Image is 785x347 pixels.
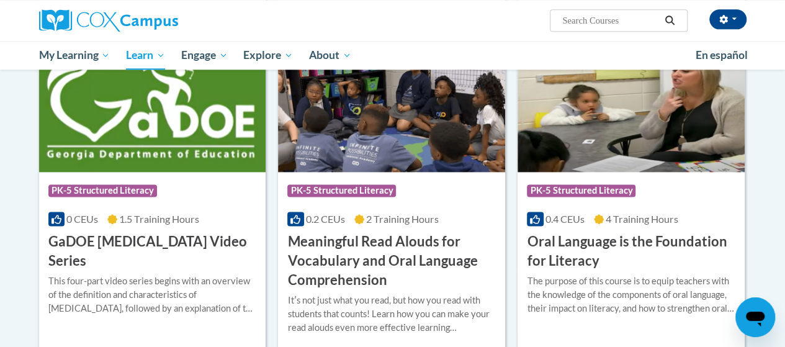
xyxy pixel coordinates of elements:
span: PK-5 Structured Literacy [527,184,635,197]
span: 4 Training Hours [606,213,678,225]
span: 2 Training Hours [366,213,439,225]
div: The purpose of this course is to equip teachers with the knowledge of the components of oral lang... [527,274,735,315]
img: Cox Campus [39,9,178,32]
div: Main menu [30,41,756,70]
h3: Meaningful Read Alouds for Vocabulary and Oral Language Comprehension [287,232,496,289]
div: This four-part video series begins with an overview of the definition and characteristics of [MED... [48,274,257,315]
span: En español [696,48,748,61]
div: Itʹs not just what you read, but how you read with students that counts! Learn how you can make y... [287,294,496,335]
a: En español [688,42,756,68]
a: Cox Campus [39,9,262,32]
input: Search Courses [561,13,660,28]
span: 0.2 CEUs [306,213,345,225]
button: Search [660,13,679,28]
span: 1.5 Training Hours [119,213,199,225]
a: Explore [235,41,301,70]
span: Learn [126,48,165,63]
a: Learn [118,41,173,70]
a: About [301,41,359,70]
iframe: Button to launch messaging window [735,297,775,337]
img: Course Logo [278,45,505,172]
span: My Learning [38,48,110,63]
h3: Oral Language is the Foundation for Literacy [527,232,735,271]
span: Engage [181,48,228,63]
img: Course Logo [518,45,745,172]
img: Course Logo [39,45,266,172]
span: 0.4 CEUs [545,213,585,225]
span: About [309,48,351,63]
span: Explore [243,48,293,63]
span: 0 CEUs [66,213,98,225]
a: Engage [173,41,236,70]
span: PK-5 Structured Literacy [48,184,157,197]
button: Account Settings [709,9,747,29]
h3: GaDOE [MEDICAL_DATA] Video Series [48,232,257,271]
a: My Learning [31,41,119,70]
span: PK-5 Structured Literacy [287,184,396,197]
